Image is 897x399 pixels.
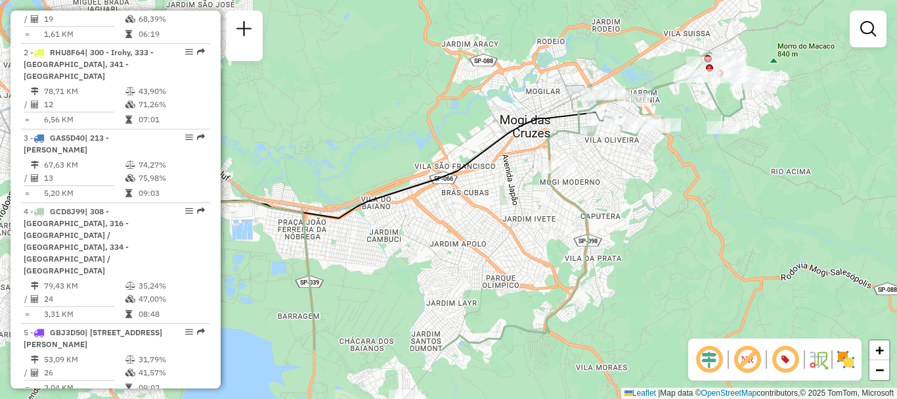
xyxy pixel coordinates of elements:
td: 67,63 KM [43,158,125,172]
td: / [24,12,30,26]
span: RHU8F64 [50,47,85,57]
span: | 308 - [GEOGRAPHIC_DATA], 316 - [GEOGRAPHIC_DATA] / [GEOGRAPHIC_DATA], 334 - [GEOGRAPHIC_DATA] /... [24,206,129,275]
td: / [24,98,30,111]
td: 06:19 [138,28,204,41]
td: 78,71 KM [43,85,125,98]
i: Distância Total [31,87,39,95]
em: Opções [185,48,193,56]
td: = [24,113,30,126]
td: 13 [43,172,125,185]
td: 12 [43,98,125,111]
td: 26 [43,366,125,379]
td: / [24,293,30,306]
i: Tempo total em rota [125,310,132,318]
td: 1,61 KM [43,28,125,41]
i: % de utilização da cubagem [125,369,135,377]
a: Zoom in [869,340,889,360]
td: 31,79% [138,353,204,366]
td: 41,57% [138,366,204,379]
td: / [24,172,30,185]
i: % de utilização do peso [125,161,135,169]
span: GAS5D40 [50,133,85,143]
i: Distância Total [31,161,39,169]
i: Total de Atividades [31,15,39,23]
i: Distância Total [31,282,39,290]
td: 71,26% [138,98,204,111]
i: Tempo total em rota [125,384,132,392]
i: % de utilização da cubagem [125,101,135,108]
i: Tempo total em rota [125,30,132,38]
span: 3 - [24,133,109,154]
span: GBJ3D50 [50,327,85,337]
td: = [24,381,30,394]
em: Rota exportada [197,207,205,215]
span: Exibir número da rota [770,344,801,375]
td: 24 [43,293,125,306]
a: Zoom out [869,360,889,380]
td: 5,20 KM [43,187,125,200]
i: Total de Atividades [31,174,39,182]
span: Ocultar deslocamento [693,344,725,375]
i: % de utilização do peso [125,282,135,290]
td: 07:01 [138,113,204,126]
i: % de utilização do peso [125,356,135,364]
span: | [STREET_ADDRESS][PERSON_NAME] [24,327,162,349]
td: 79,43 KM [43,279,125,293]
em: Rota exportada [197,328,205,336]
td: 43,90% [138,85,204,98]
i: % de utilização do peso [125,87,135,95]
a: Leaflet [624,388,656,398]
i: Tempo total em rota [125,116,132,124]
td: 68,39% [138,12,204,26]
span: 2 - [24,47,154,81]
em: Opções [185,328,193,336]
i: Total de Atividades [31,101,39,108]
td: 09:03 [138,187,204,200]
i: % de utilização da cubagem [125,295,135,303]
i: Total de Atividades [31,369,39,377]
em: Opções [185,133,193,141]
em: Rota exportada [197,48,205,56]
i: Distância Total [31,356,39,364]
a: Exibir filtros [855,16,881,42]
span: | [658,388,660,398]
td: 09:02 [138,381,204,394]
td: 47,00% [138,293,204,306]
td: / [24,366,30,379]
td: 53,09 KM [43,353,125,366]
a: OpenStreetMap [701,388,757,398]
em: Rota exportada [197,133,205,141]
td: = [24,28,30,41]
span: | 213 - [PERSON_NAME] [24,133,109,154]
td: 2,04 KM [43,381,125,394]
i: Tempo total em rota [125,189,132,197]
td: 3,31 KM [43,308,125,321]
span: GCD8J99 [50,206,85,216]
img: Exibir/Ocultar setores [835,349,856,370]
i: % de utilização da cubagem [125,174,135,182]
td: 19 [43,12,125,26]
td: = [24,308,30,321]
span: + [875,342,884,358]
span: 4 - [24,206,129,275]
span: − [875,362,884,378]
img: Fluxo de ruas [808,349,829,370]
span: | 300 - Irohy, 333 - [GEOGRAPHIC_DATA], 341 - [GEOGRAPHIC_DATA] [24,47,154,81]
td: 6,56 KM [43,113,125,126]
i: Total de Atividades [31,295,39,303]
a: Nova sessão e pesquisa [231,16,257,45]
td: 74,27% [138,158,204,172]
td: 75,98% [138,172,204,185]
i: % de utilização da cubagem [125,15,135,23]
td: 35,24% [138,279,204,293]
td: 08:48 [138,308,204,321]
span: Exibir NR [732,344,763,375]
div: Map data © contributors,© 2025 TomTom, Microsoft [621,388,897,399]
td: = [24,187,30,200]
span: 5 - [24,327,162,349]
em: Opções [185,207,193,215]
